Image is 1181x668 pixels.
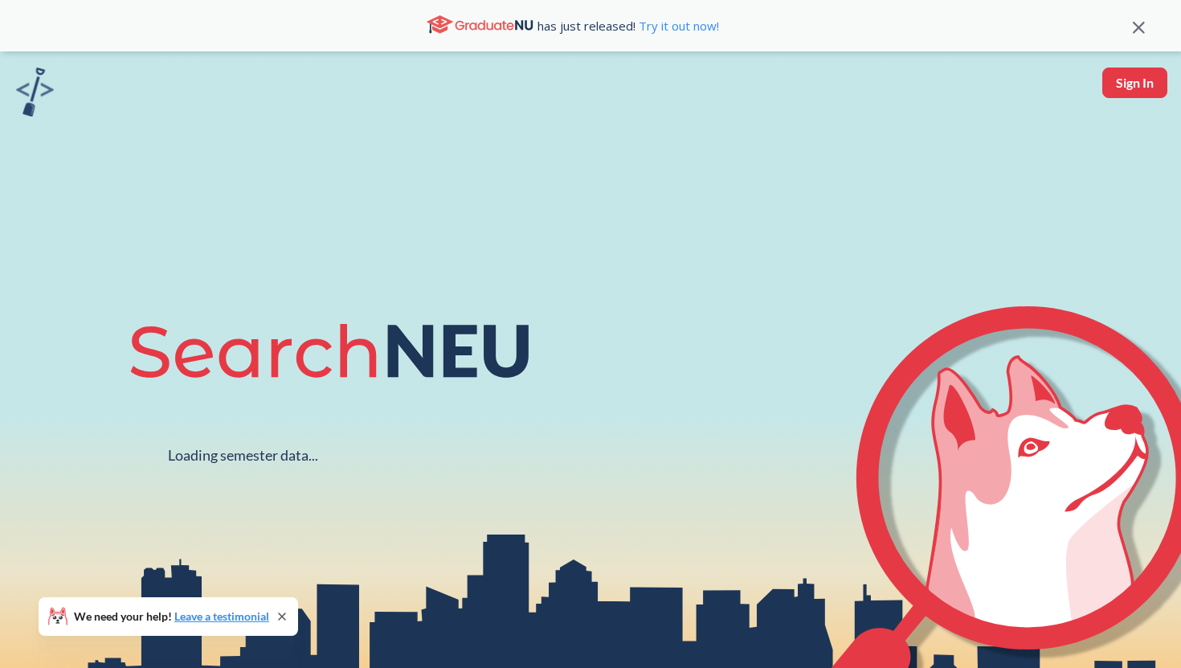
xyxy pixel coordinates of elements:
[16,68,54,117] img: sandbox logo
[74,611,269,622] span: We need your help!
[537,17,719,35] span: has just released!
[1102,68,1167,98] button: Sign In
[635,18,719,34] a: Try it out now!
[16,68,54,121] a: sandbox logo
[174,609,269,623] a: Leave a testimonial
[168,446,318,465] div: Loading semester data...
